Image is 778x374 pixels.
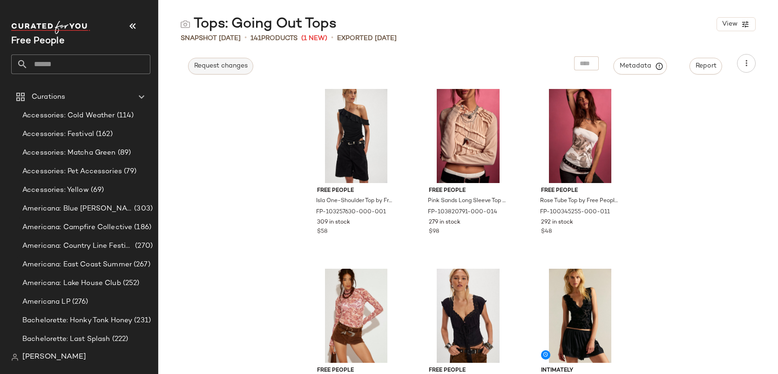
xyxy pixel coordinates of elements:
span: Report [695,62,717,70]
img: svg%3e [181,20,190,29]
span: Bachelorette: Honky Tonk Honey [22,315,132,326]
span: (186) [132,222,151,233]
img: 103154571_001_a [534,269,627,363]
span: Accessories: Cold Weather [22,110,115,121]
span: (69) [89,185,104,196]
img: 103365649_001_a [421,269,515,363]
button: Metadata [614,58,667,75]
span: FP-103820791-000-014 [428,208,497,217]
span: (270) [133,241,153,252]
img: 103820791_014_0 [421,89,515,183]
span: Americana: Lake House Club [22,278,121,289]
span: FP-103257630-000-001 [316,208,386,217]
span: 309 in stock [317,218,350,227]
span: 292 in stock [541,218,573,227]
img: 100345255_011_0 [534,89,627,183]
span: Americana: Blue [PERSON_NAME] Baby [22,204,132,214]
span: [PERSON_NAME] [22,352,86,363]
span: (231) [132,315,151,326]
span: View [722,20,737,28]
span: • [331,33,333,44]
span: (303) [132,204,153,214]
div: Tops: Going Out Tops [181,15,337,34]
span: Accessories: Pet Accessories [22,166,122,177]
span: Free People [317,187,396,195]
span: Pink Sands Long Sleeve Top by Free People in Tan, Size: S [428,197,507,205]
span: Free People [429,187,507,195]
img: 103257630_001_a [310,89,403,183]
div: Products [250,34,298,43]
span: Accessories: Matcha Green [22,148,116,158]
span: Snapshot [DATE] [181,34,241,43]
span: Americana: Country Line Festival [22,241,133,252]
span: Curations [32,92,65,102]
span: (162) [94,129,113,140]
span: Current Company Name [11,36,65,46]
span: • [244,33,247,44]
span: Americana: East Coast Summer [22,259,132,270]
span: Accessories: Yellow [22,185,89,196]
span: Bachelorette: Last Splash [22,334,110,345]
span: (79) [122,166,137,177]
img: svg%3e [11,354,19,361]
span: $48 [541,228,552,236]
span: Isla One-Shoulder Top by Free People in Black, Size: L [316,197,395,205]
span: (114) [115,110,134,121]
span: 141 [250,35,261,42]
span: FP-100345255-000-011 [540,208,610,217]
span: Metadata [619,62,662,70]
span: (267) [132,259,150,270]
span: 279 in stock [429,218,460,227]
img: 101728848_066_a [310,269,403,363]
button: Request changes [188,58,253,75]
span: Accessories: Festival [22,129,94,140]
span: $58 [317,228,327,236]
button: View [717,17,756,31]
span: (89) [116,148,131,158]
img: cfy_white_logo.C9jOOHJF.svg [11,21,90,34]
button: Report [690,58,722,75]
span: Americana: Campfire Collective [22,222,132,233]
span: (276) [70,297,88,307]
span: Rose Tube Top by Free People in White, Size: XS [540,197,619,205]
span: Request changes [194,62,248,70]
span: Free People [541,187,620,195]
span: (252) [121,278,140,289]
span: (1 New) [301,34,327,43]
span: (222) [110,334,129,345]
span: Americana LP [22,297,70,307]
p: Exported [DATE] [337,34,397,43]
span: $98 [429,228,439,236]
